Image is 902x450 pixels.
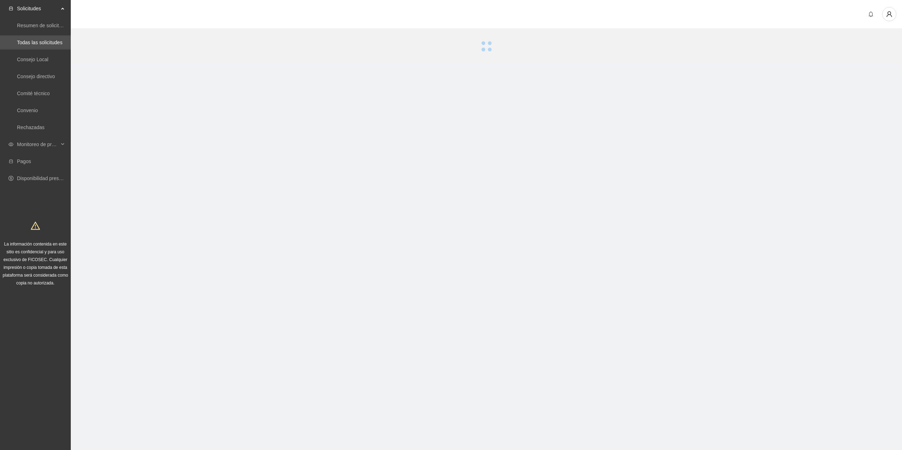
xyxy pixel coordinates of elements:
span: warning [31,221,40,230]
span: Solicitudes [17,1,59,16]
a: Consejo directivo [17,74,55,79]
a: Consejo Local [17,57,48,62]
a: Convenio [17,108,38,113]
a: Todas las solicitudes [17,40,62,45]
span: La información contenida en este sitio es confidencial y para uso exclusivo de FICOSEC. Cualquier... [3,242,68,285]
span: eye [8,142,13,147]
span: user [883,11,896,17]
button: user [882,7,896,21]
a: Disponibilidad presupuestal [17,175,77,181]
a: Resumen de solicitudes por aprobar [17,23,97,28]
span: inbox [8,6,13,11]
a: Comité técnico [17,91,50,96]
a: Pagos [17,158,31,164]
a: Rechazadas [17,125,45,130]
span: Monitoreo de proyectos [17,137,59,151]
span: bell [866,11,876,17]
button: bell [865,8,877,20]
